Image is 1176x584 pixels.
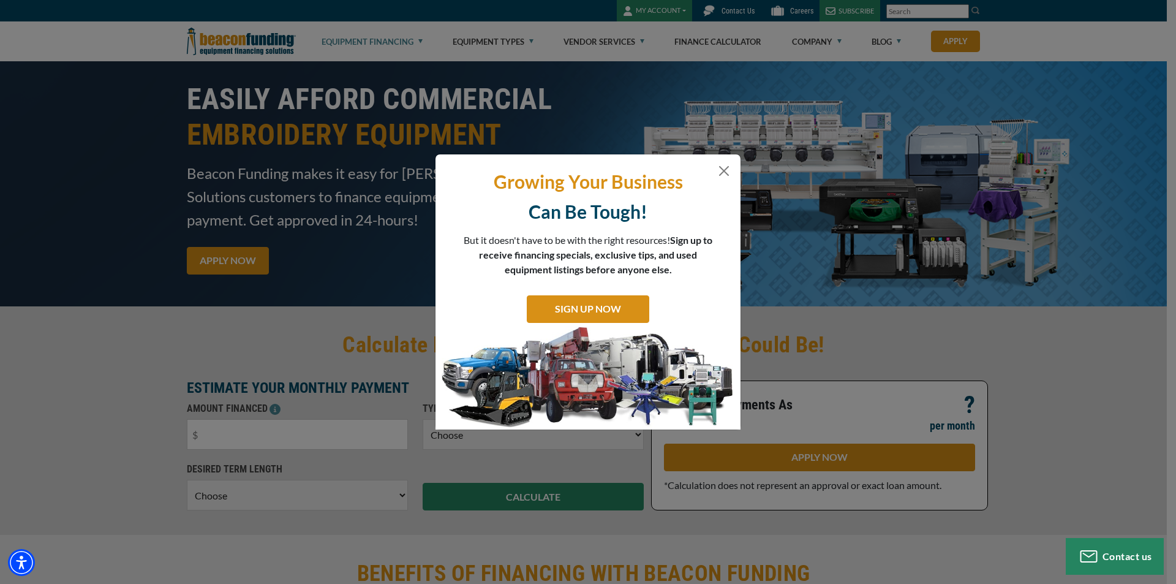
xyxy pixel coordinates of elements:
[8,549,35,576] div: Accessibility Menu
[717,164,731,178] button: Close
[1066,538,1164,575] button: Contact us
[445,170,731,194] p: Growing Your Business
[527,295,649,323] a: SIGN UP NOW
[479,234,712,275] span: Sign up to receive financing specials, exclusive tips, and used equipment listings before anyone ...
[1102,550,1152,562] span: Contact us
[445,200,731,224] p: Can Be Tough!
[435,326,741,430] img: subscribe-modal.jpg
[463,233,713,277] p: But it doesn't have to be with the right resources!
